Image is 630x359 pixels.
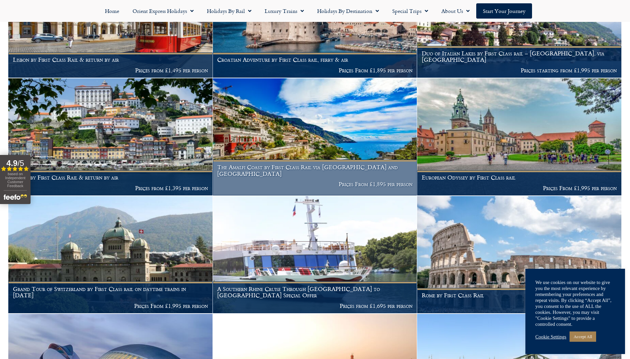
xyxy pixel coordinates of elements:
a: Orient Express Holidays [126,3,200,19]
p: Prices from £1,495 per person [13,67,208,74]
a: European Odyssey by First Class rail Prices From £1,995 per person [417,78,622,196]
p: Prices starting from £1,995 per person [422,67,617,74]
p: Prices From £1,895 per person [217,181,412,187]
a: Cookie Settings [535,334,566,340]
a: Luxury Trains [258,3,311,19]
p: Prices From £1,995 per person [422,185,617,191]
a: A Southern Rhine Cruise Through [GEOGRAPHIC_DATA] to [GEOGRAPHIC_DATA] Special Offer Prices from ... [213,196,417,314]
nav: Menu [3,3,627,19]
a: About Us [435,3,476,19]
a: Holidays by Rail [200,3,258,19]
h1: Lisbon by First Class Rail & return by air [13,56,208,63]
h1: A Southern Rhine Cruise Through [GEOGRAPHIC_DATA] to [GEOGRAPHIC_DATA] Special Offer [217,286,412,299]
a: Rome by First Class Rail Prices from £1,495 per person [417,196,622,314]
h1: Porto by First Class Rail & return by air [13,174,208,181]
h1: Rome by First Class Rail [422,292,617,299]
a: Special Trips [386,3,435,19]
p: Prices From £1,995 per person [13,303,208,309]
p: Prices From £1,895 per person [217,67,412,74]
a: Grand Tour of Switzerland by First Class rail on daytime trains in [DATE] Prices From £1,995 per ... [8,196,213,314]
p: Prices from £1,395 per person [13,185,208,191]
div: We use cookies on our website to give you the most relevant experience by remembering your prefer... [535,279,615,327]
h1: Grand Tour of Switzerland by First Class rail on daytime trains in [DATE] [13,286,208,299]
p: Prices from £1,695 per person [217,303,412,309]
h1: The Amalfi Coast by First Class Rail via [GEOGRAPHIC_DATA] and [GEOGRAPHIC_DATA] [217,164,412,177]
p: Prices from £1,495 per person [422,303,617,309]
a: Home [98,3,126,19]
a: Porto by First Class Rail & return by air Prices from £1,395 per person [8,78,213,196]
h1: Duo of Italian Lakes by First Class rail – [GEOGRAPHIC_DATA], via [GEOGRAPHIC_DATA] [422,50,617,63]
h1: Croatian Adventure by First Class rail, ferry & air [217,56,412,63]
a: The Amalfi Coast by First Class Rail via [GEOGRAPHIC_DATA] and [GEOGRAPHIC_DATA] Prices From £1,8... [213,78,417,196]
a: Holidays by Destination [311,3,386,19]
a: Start your Journey [476,3,532,19]
a: Accept All [570,331,596,342]
h1: European Odyssey by First Class rail [422,174,617,181]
